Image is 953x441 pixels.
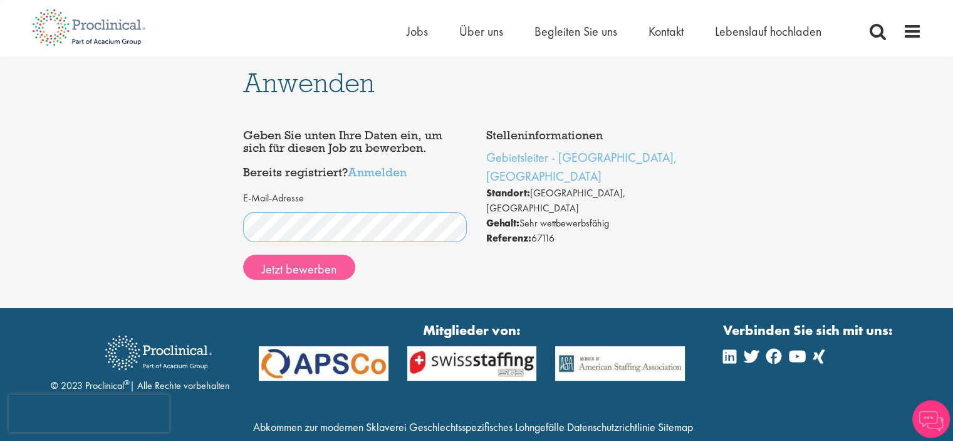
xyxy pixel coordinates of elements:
[648,23,684,40] a: Kontakt
[423,321,521,339] font: Mitglieder von:
[715,23,821,40] a: Lebenslauf hochladen
[96,327,221,379] img: Proklinische Rekrutierung
[249,346,398,381] img: APSCo
[486,216,519,230] font: Gehalt:
[243,66,375,100] font: Anwenden
[130,379,230,392] font: | Alle Rechte vorbehalten
[243,191,304,205] font: E-Mail-Adresse
[124,378,130,388] font: ®
[243,164,348,179] font: Bereits registriert?
[348,164,407,179] a: Anmelden
[723,321,893,339] font: Verbinden Sie sich mit uns:
[486,127,603,142] font: Stelleninformationen
[546,346,694,381] img: APSCo
[9,395,169,432] iframe: reCAPTCHA
[567,420,655,434] a: Datenschutzrichtlinie
[409,420,565,434] a: Geschlechtsspezifisches Lohngefälle
[486,186,530,199] font: Standort:
[912,400,950,438] img: Chatbot
[51,379,124,392] font: © 2023 Proclinical
[243,255,355,280] button: Jetzt bewerben
[486,186,625,215] font: [GEOGRAPHIC_DATA], [GEOGRAPHIC_DATA]
[262,261,336,277] font: Jetzt bewerben
[243,127,442,155] font: Geben Sie unten Ihre Daten ein, um sich für diesen Job zu bewerben.
[486,149,677,184] a: Gebietsleiter - [GEOGRAPHIC_DATA], [GEOGRAPHIC_DATA]
[253,420,407,434] a: Abkommen zur modernen Sklaverei
[407,23,428,40] a: Jobs
[534,23,617,40] a: Begleiten Sie uns
[398,346,546,381] img: APSCo
[531,231,555,245] font: 67116
[486,231,531,245] font: Referenz:
[459,23,503,40] a: Über uns
[519,216,609,230] font: Sehr wettbewerbsfähig
[658,420,693,434] a: Sitemap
